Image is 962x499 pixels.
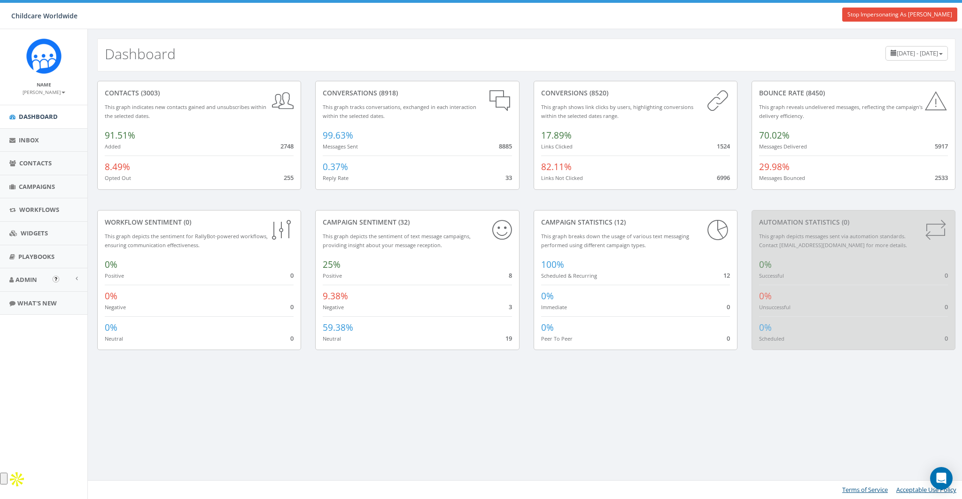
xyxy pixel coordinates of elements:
[759,304,791,311] small: Unsuccessful
[505,334,512,343] span: 19
[541,161,572,173] span: 82.11%
[18,252,54,261] span: Playbooks
[759,272,784,279] small: Successful
[8,470,26,489] img: Apollo
[323,129,353,141] span: 99.63%
[11,11,78,20] span: Childcare Worldwide
[323,321,353,334] span: 59.38%
[759,290,772,302] span: 0%
[930,467,953,490] div: Open Intercom Messenger
[509,271,512,280] span: 8
[759,103,923,119] small: This graph reveals undelivered messages, reflecting the campaign's delivery efficiency.
[377,88,398,97] span: (8918)
[613,218,626,226] span: (12)
[759,321,772,334] span: 0%
[541,233,689,249] small: This graph breaks down the usage of various text messaging performed using different campaign types.
[290,271,294,280] span: 0
[290,334,294,343] span: 0
[541,304,567,311] small: Immediate
[717,142,730,150] span: 1524
[840,218,849,226] span: (0)
[105,304,126,311] small: Negative
[323,290,348,302] span: 9.38%
[541,129,572,141] span: 17.89%
[105,258,117,271] span: 0%
[935,173,948,182] span: 2533
[759,233,907,249] small: This graph depicts messages sent via automation standards. Contact [EMAIL_ADDRESS][DOMAIN_NAME] f...
[759,129,790,141] span: 70.02%
[323,304,344,311] small: Negative
[945,334,948,343] span: 0
[759,335,784,342] small: Scheduled
[727,303,730,311] span: 0
[105,103,266,119] small: This graph indicates new contacts gained and unsubscribes within the selected dates.
[105,174,131,181] small: Opted Out
[323,233,471,249] small: This graph depicts the sentiment of text message campaigns, providing insight about your message ...
[19,159,52,167] span: Contacts
[945,271,948,280] span: 0
[323,161,348,173] span: 0.37%
[759,161,790,173] span: 29.98%
[19,182,55,191] span: Campaigns
[105,335,123,342] small: Neutral
[727,334,730,343] span: 0
[541,143,573,150] small: Links Clicked
[290,303,294,311] span: 0
[897,49,938,57] span: [DATE] - [DATE]
[541,335,573,342] small: Peer To Peer
[284,173,294,182] span: 255
[105,129,135,141] span: 91.51%
[105,218,294,227] div: Workflow Sentiment
[105,143,121,150] small: Added
[323,218,512,227] div: Campaign Sentiment
[105,321,117,334] span: 0%
[19,112,58,121] span: Dashboard
[323,174,349,181] small: Reply Rate
[21,229,48,237] span: Widgets
[945,303,948,311] span: 0
[19,205,59,214] span: Workflows
[26,39,62,74] img: Rally_Corp_Icon.png
[759,218,948,227] div: Automation Statistics
[842,8,957,22] a: Stop Impersonating As [PERSON_NAME]
[588,88,608,97] span: (8520)
[896,485,956,494] a: Acceptable Use Policy
[105,46,176,62] h2: Dashboard
[842,485,888,494] a: Terms of Service
[396,218,410,226] span: (32)
[105,233,268,249] small: This graph depicts the sentiment for RallyBot-powered workflows, ensuring communication effective...
[19,136,39,144] span: Inbox
[541,321,554,334] span: 0%
[541,103,693,119] small: This graph shows link clicks by users, highlighting conversions within the selected dates range.
[505,173,512,182] span: 33
[323,272,342,279] small: Positive
[759,88,948,98] div: Bounce Rate
[541,174,583,181] small: Links Not Clicked
[935,142,948,150] span: 5917
[323,88,512,98] div: conversations
[759,174,805,181] small: Messages Bounced
[105,88,294,98] div: contacts
[53,276,59,282] button: Open In-App Guide
[717,173,730,182] span: 6996
[804,88,825,97] span: (8450)
[541,290,554,302] span: 0%
[37,81,51,88] small: Name
[182,218,191,226] span: (0)
[105,161,130,173] span: 8.49%
[541,258,564,271] span: 100%
[759,143,807,150] small: Messages Delivered
[23,89,65,95] small: [PERSON_NAME]
[723,271,730,280] span: 12
[139,88,160,97] span: (3003)
[541,88,730,98] div: conversions
[499,142,512,150] span: 8885
[323,258,341,271] span: 25%
[541,272,597,279] small: Scheduled & Recurring
[323,143,358,150] small: Messages Sent
[323,103,476,119] small: This graph tracks conversations, exchanged in each interaction within the selected dates.
[23,87,65,96] a: [PERSON_NAME]
[323,335,341,342] small: Neutral
[105,290,117,302] span: 0%
[280,142,294,150] span: 2748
